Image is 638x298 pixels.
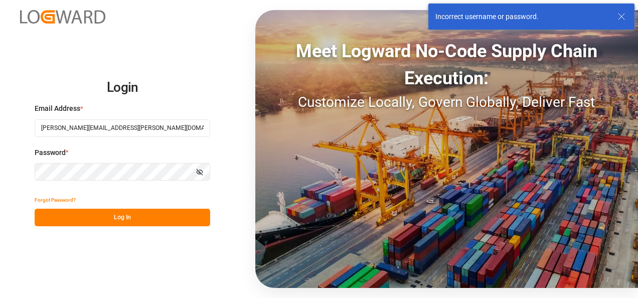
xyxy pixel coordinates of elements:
div: Incorrect username or password. [435,12,608,22]
img: Logward_new_orange.png [20,10,105,24]
div: Meet Logward No-Code Supply Chain Execution: [255,38,638,92]
button: Log In [35,209,210,226]
input: Enter your email [35,119,210,137]
button: Forgot Password? [35,191,76,209]
span: Email Address [35,103,80,114]
span: Password [35,147,66,158]
div: Customize Locally, Govern Globally, Deliver Fast [255,92,638,113]
h2: Login [35,72,210,104]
